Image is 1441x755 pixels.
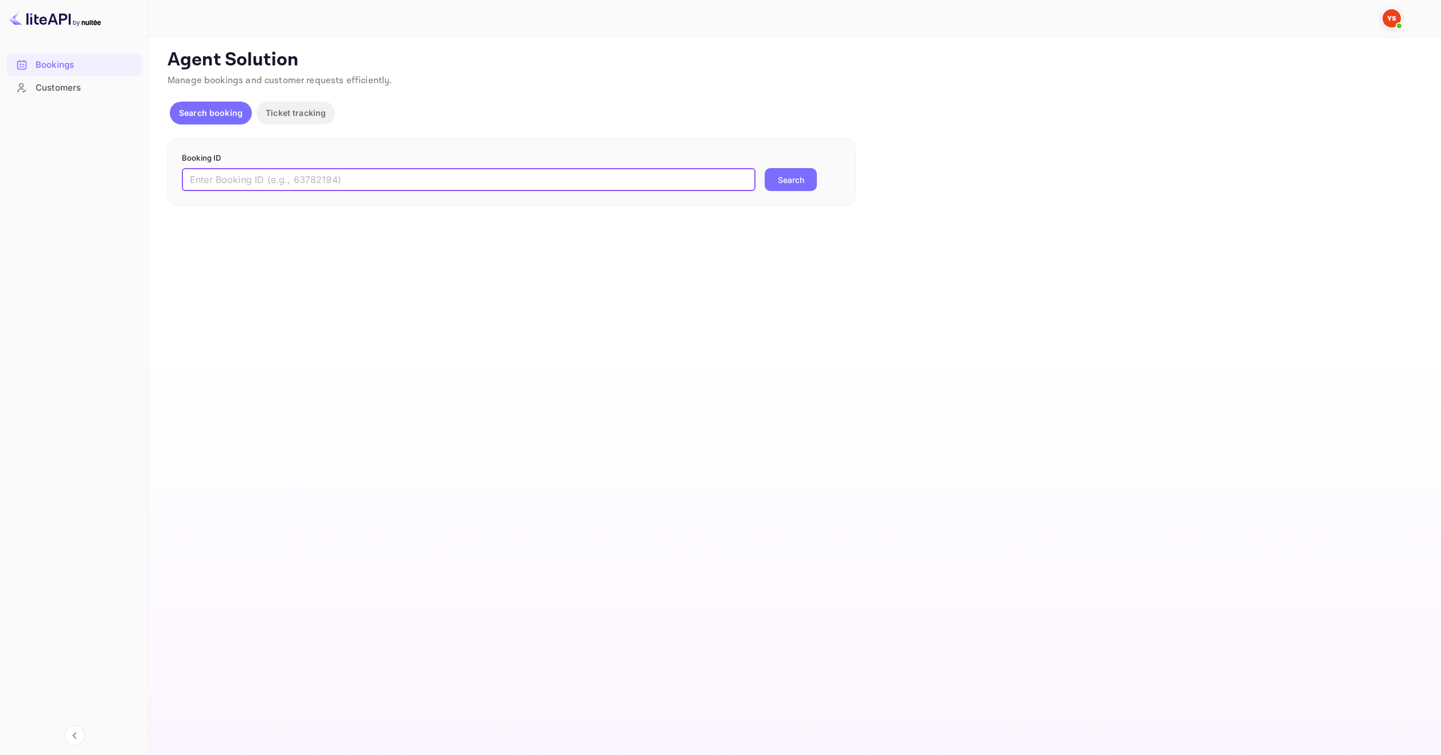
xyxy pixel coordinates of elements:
[7,54,142,76] div: Bookings
[765,168,817,191] button: Search
[179,107,243,119] p: Search booking
[182,168,755,191] input: Enter Booking ID (e.g., 63782194)
[168,75,392,87] span: Manage bookings and customer requests efficiently.
[9,9,101,28] img: LiteAPI logo
[7,77,142,99] div: Customers
[168,49,1420,72] p: Agent Solution
[64,725,85,746] button: Collapse navigation
[7,77,142,98] a: Customers
[182,153,842,164] p: Booking ID
[36,59,136,72] div: Bookings
[7,54,142,75] a: Bookings
[36,81,136,95] div: Customers
[1382,9,1401,28] img: Yandex Support
[266,107,326,119] p: Ticket tracking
